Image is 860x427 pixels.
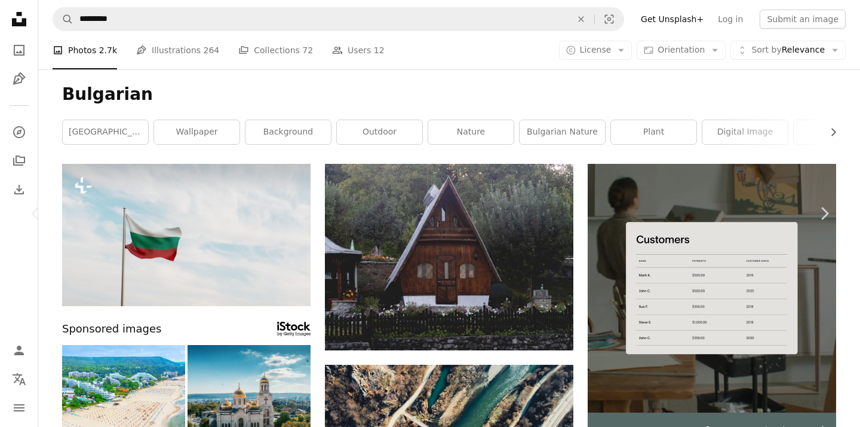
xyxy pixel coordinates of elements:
[332,31,385,69] a: Users 12
[580,45,612,54] span: License
[325,251,573,262] a: brown wooden house near green trees during daytime
[62,164,311,306] img: a flag waving in the wind on a cloudy day
[136,31,219,69] a: Illustrations 264
[730,41,846,60] button: Sort byRelevance
[595,8,623,30] button: Visual search
[53,7,624,31] form: Find visuals sitewide
[7,396,31,420] button: Menu
[204,44,220,57] span: 264
[568,8,594,30] button: Clear
[634,10,711,29] a: Get Unsplash+
[611,120,696,144] a: plant
[7,67,31,91] a: Illustrations
[788,156,860,271] a: Next
[520,120,605,144] a: bulgarian nature
[588,164,836,413] img: file-1747939376688-baf9a4a454ffimage
[760,10,846,29] button: Submit an image
[374,44,385,57] span: 12
[637,41,726,60] button: Orientation
[53,8,73,30] button: Search Unsplash
[702,120,788,144] a: digital image
[62,229,311,240] a: a flag waving in the wind on a cloudy day
[7,367,31,391] button: Language
[245,120,331,144] a: background
[62,84,836,105] h1: Bulgarian
[325,164,573,350] img: brown wooden house near green trees during daytime
[63,120,148,144] a: [GEOGRAPHIC_DATA]
[751,45,781,54] span: Sort by
[428,120,514,144] a: nature
[751,44,825,56] span: Relevance
[302,44,313,57] span: 72
[822,120,836,144] button: scroll list to the right
[62,321,161,338] span: Sponsored images
[154,120,239,144] a: wallpaper
[7,120,31,144] a: Explore
[711,10,750,29] a: Log in
[559,41,632,60] button: License
[7,149,31,173] a: Collections
[7,38,31,62] a: Photos
[7,338,31,362] a: Log in / Sign up
[238,31,313,69] a: Collections 72
[337,120,422,144] a: outdoor
[658,45,705,54] span: Orientation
